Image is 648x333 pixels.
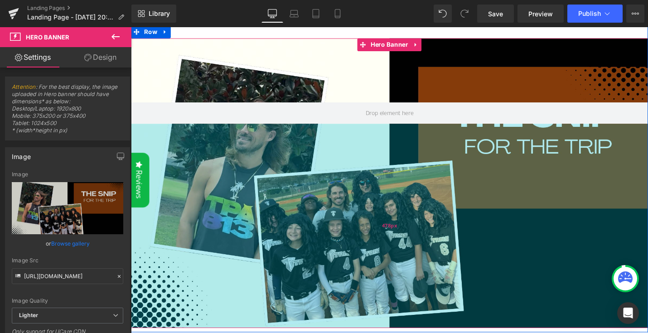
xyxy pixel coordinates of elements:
[252,12,296,25] span: Hero Banner
[283,5,305,23] a: Laptop
[266,207,282,215] span: 478px
[327,5,348,23] a: Mobile
[578,10,601,17] span: Publish
[305,5,327,23] a: Tablet
[528,9,553,19] span: Preview
[12,148,31,160] div: Image
[488,9,503,19] span: Save
[12,83,123,140] span: : For the best display, the image uploaded in Hero banner should have dimensions* as below: Deskt...
[12,268,123,284] input: Link
[68,47,133,68] a: Design
[12,171,123,178] div: Image
[27,14,114,21] span: Landing Page - [DATE] 20:23:38
[12,239,123,248] div: or
[19,312,38,319] b: Lighter
[27,5,131,12] a: Landing Pages
[12,257,123,264] div: Image Src
[434,5,452,23] button: Undo
[12,298,123,304] div: Image Quality
[12,83,36,90] a: Attention
[131,5,176,23] a: New Library
[517,5,564,23] a: Preview
[296,12,308,25] a: Expand / Collapse
[626,5,644,23] button: More
[261,5,283,23] a: Desktop
[567,5,623,23] button: Publish
[617,302,639,324] div: Open Intercom Messenger
[51,236,90,251] a: Browse gallery
[149,10,170,18] span: Library
[26,34,69,41] span: Hero Banner
[455,5,474,23] button: Redo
